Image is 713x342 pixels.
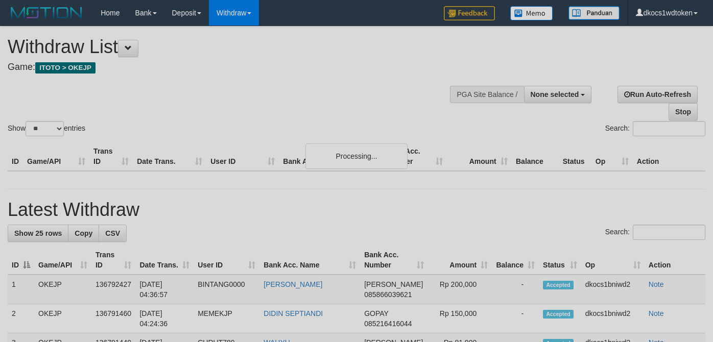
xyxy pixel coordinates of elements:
th: Amount: activate to sort column ascending [428,246,492,275]
th: Op: activate to sort column ascending [581,246,645,275]
th: User ID [206,142,279,171]
h1: Latest Withdraw [8,200,705,220]
h1: Withdraw List [8,37,465,57]
input: Search: [633,121,705,136]
div: Processing... [305,143,408,169]
td: BINTANG0000 [194,275,259,304]
a: Run Auto-Refresh [617,86,698,103]
th: ID: activate to sort column descending [8,246,34,275]
label: Search: [605,121,705,136]
td: MEMEKJP [194,304,259,333]
th: Balance: activate to sort column ascending [492,246,539,275]
th: Status [559,142,591,171]
select: Showentries [26,121,64,136]
a: Copy [68,225,99,242]
a: CSV [99,225,127,242]
td: dkocs1bniwd2 [581,304,645,333]
th: Trans ID [89,142,133,171]
td: dkocs1bniwd2 [581,275,645,304]
img: Feedback.jpg [444,6,495,20]
a: Note [649,309,664,317]
th: Game/API [23,142,89,171]
img: MOTION_logo.png [8,5,85,20]
span: Copy [75,229,92,237]
th: Bank Acc. Name [279,142,382,171]
input: Search: [633,225,705,240]
span: [PERSON_NAME] [364,280,423,288]
th: Trans ID: activate to sort column ascending [91,246,136,275]
td: 136792427 [91,275,136,304]
td: Rp 150,000 [428,304,492,333]
a: Show 25 rows [8,225,68,242]
th: Amount [447,142,512,171]
span: CSV [105,229,120,237]
th: Balance [512,142,559,171]
div: PGA Site Balance / [450,86,524,103]
a: Note [649,280,664,288]
span: GOPAY [364,309,388,317]
img: Button%20Memo.svg [510,6,553,20]
td: OKEJP [34,275,91,304]
img: panduan.png [568,6,620,20]
a: [PERSON_NAME] [264,280,322,288]
td: Rp 200,000 [428,275,492,304]
label: Search: [605,225,705,240]
span: Accepted [543,310,574,319]
th: Game/API: activate to sort column ascending [34,246,91,275]
th: Status: activate to sort column ascending [539,246,581,275]
a: DIDIN SEPTIANDI [264,309,323,317]
th: Bank Acc. Name: activate to sort column ascending [259,246,360,275]
th: Bank Acc. Number: activate to sort column ascending [360,246,428,275]
td: 2 [8,304,34,333]
span: Copy 085216416044 to clipboard [364,320,412,328]
h4: Game: [8,62,465,72]
td: [DATE] 04:24:36 [135,304,194,333]
th: Op [591,142,633,171]
th: ID [8,142,23,171]
a: Stop [669,103,698,120]
span: Show 25 rows [14,229,62,237]
span: Copy 085866039621 to clipboard [364,290,412,299]
th: Action [633,142,705,171]
td: - [492,275,539,304]
td: 1 [8,275,34,304]
th: Date Trans.: activate to sort column ascending [135,246,194,275]
th: Action [645,246,705,275]
span: None selected [531,90,579,99]
span: Accepted [543,281,574,289]
td: 136791460 [91,304,136,333]
th: Date Trans. [133,142,206,171]
button: None selected [524,86,592,103]
span: ITOTO > OKEJP [35,62,96,74]
td: [DATE] 04:36:57 [135,275,194,304]
th: Bank Acc. Number [382,142,446,171]
label: Show entries [8,121,85,136]
th: User ID: activate to sort column ascending [194,246,259,275]
td: - [492,304,539,333]
td: OKEJP [34,304,91,333]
